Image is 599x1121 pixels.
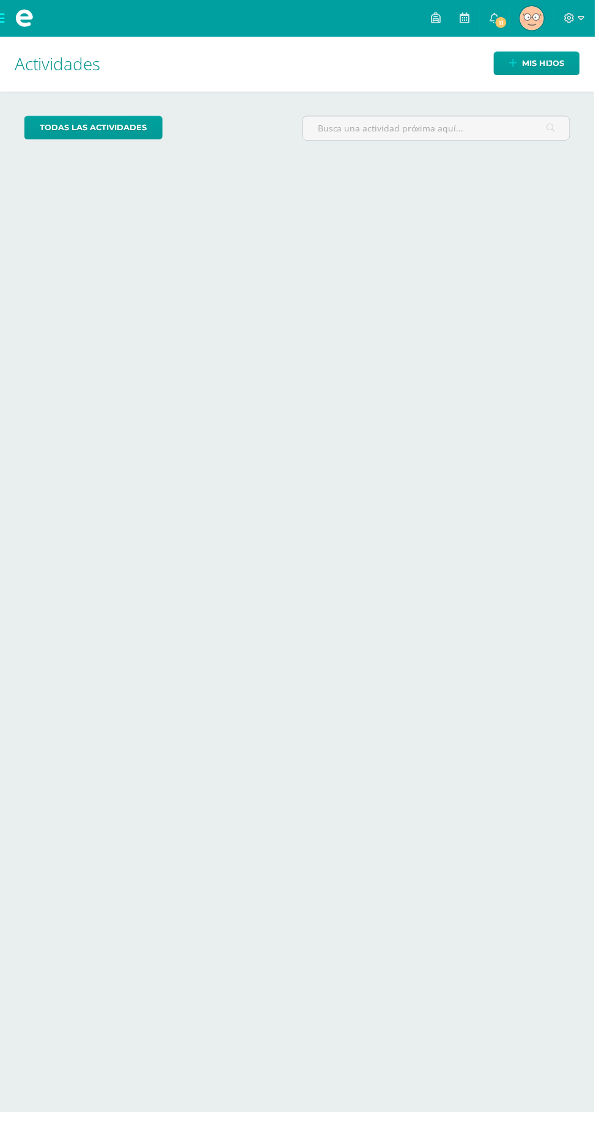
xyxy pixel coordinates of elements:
[15,37,584,92] h1: Actividades
[498,52,584,76] a: Mis hijos
[524,6,548,31] img: 235fb73ec5bd49407dc30fbfcee339dc.png
[24,117,164,141] a: todas las Actividades
[526,53,568,75] span: Mis hijos
[498,16,512,29] span: 11
[305,117,574,141] input: Busca una actividad próxima aquí...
